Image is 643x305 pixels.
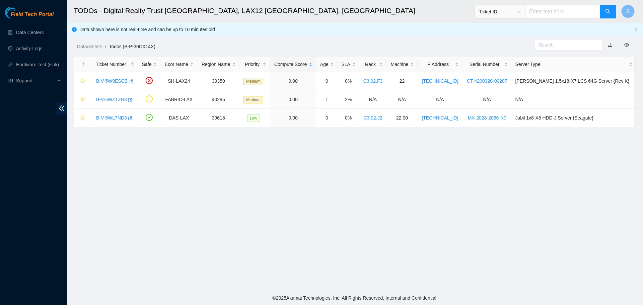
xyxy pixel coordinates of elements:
[386,72,417,90] td: 22
[624,43,629,47] span: eye
[386,90,417,109] td: N/A
[80,116,85,121] span: star
[77,76,85,86] button: star
[16,30,44,35] a: Data Centers
[363,78,383,84] a: C3.02.F3
[80,97,85,102] span: star
[11,11,54,18] span: Field Tech Portal
[80,79,85,84] span: star
[57,102,67,115] span: double-left
[270,90,316,109] td: 0.00
[386,109,417,127] td: 22:00
[160,72,197,90] td: SH-LAX24
[247,115,260,122] span: Low
[8,78,13,83] span: read
[16,74,56,87] span: Support
[338,90,359,109] td: 2%
[621,5,635,18] button: S
[197,90,239,109] td: 40285
[160,109,197,127] td: DAS-LAX
[146,77,153,84] span: close-circle
[16,46,43,51] a: Activity Logs
[109,44,155,49] a: Todos (B-P-30CX14X)
[146,114,153,121] span: check-circle
[67,291,643,305] footer: © 2025 Akamai Technologies, Inc. All Rights Reserved. Internal and Confidential.
[96,78,128,84] a: B-V-5W9ESCB
[600,5,616,18] button: search
[5,12,54,21] a: Akamai TechnologiesField Tech Portal
[511,72,636,90] td: [PERSON_NAME] 1.5x18-X7 LCS 64G Server {Rev K}
[468,115,506,121] a: MX-2028-2066-N0
[418,90,462,109] td: N/A
[338,72,359,90] td: 0%
[270,109,316,127] td: 0.00
[525,5,600,18] input: Enter text here...
[16,62,59,67] a: Hardware Test (isok)
[634,27,638,32] button: close
[197,109,239,127] td: 39618
[96,115,127,121] a: B-V-5WL7ND3
[197,72,239,90] td: 39359
[422,78,458,84] a: [TECHNICAL_ID]
[364,115,382,121] a: C3.02.J2
[316,72,338,90] td: 0
[359,90,387,109] td: N/A
[626,7,630,16] span: S
[146,95,153,102] span: exclamation-circle
[243,78,263,85] span: Medium
[5,7,34,18] img: Akamai Technologies
[316,90,338,109] td: 1
[634,27,638,31] span: close
[605,9,611,15] span: search
[467,78,507,84] a: CT-4200320-00207
[96,97,127,102] a: B-V-5WZTZH3
[479,7,521,17] span: Ticket ID
[539,41,593,49] input: Search
[511,109,636,127] td: Jabil 1x8-X8 HDD-J Server {Seagate}
[316,109,338,127] td: 0
[608,42,613,48] a: download
[77,94,85,105] button: star
[603,40,618,50] button: download
[462,90,511,109] td: N/A
[511,90,636,109] td: N/A
[105,44,106,49] span: /
[422,115,458,121] a: [TECHNICAL_ID]
[243,96,263,103] span: Medium
[160,90,197,109] td: FABRIC-LAX
[270,72,316,90] td: 0.00
[77,112,85,123] button: star
[77,44,102,49] a: Datacenters
[338,109,359,127] td: 0%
